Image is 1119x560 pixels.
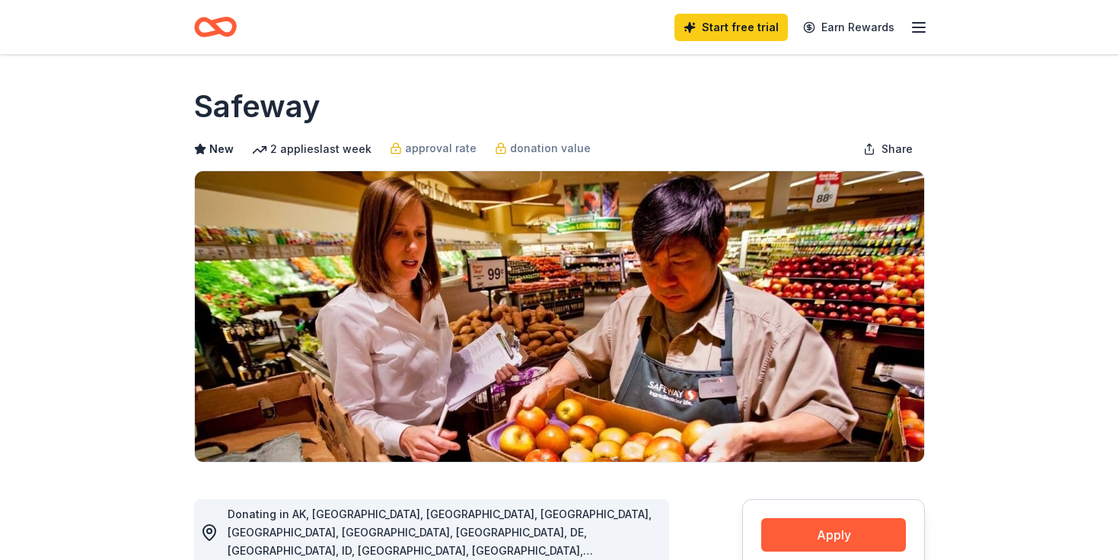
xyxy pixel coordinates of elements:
button: Share [851,134,925,164]
span: New [209,140,234,158]
a: Earn Rewards [794,14,904,41]
span: Share [881,140,913,158]
a: Start free trial [674,14,788,41]
button: Apply [761,518,906,552]
h1: Safeway [194,85,320,128]
a: Home [194,9,237,45]
img: Image for Safeway [195,171,924,462]
span: donation value [510,139,591,157]
div: 2 applies last week [252,140,371,158]
span: approval rate [405,139,477,157]
a: donation value [495,139,591,157]
a: approval rate [390,139,477,157]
